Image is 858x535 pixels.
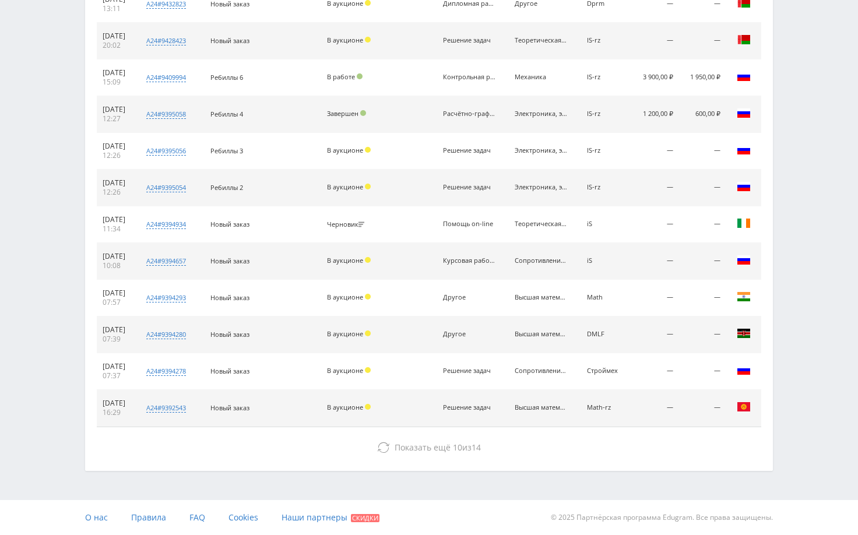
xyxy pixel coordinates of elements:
[629,316,679,353] td: —
[327,72,355,81] span: В работе
[210,330,249,339] span: Новый заказ
[629,96,679,133] td: 1 200,00 ₽
[210,36,249,45] span: Новый заказ
[146,293,186,302] div: a24#9394293
[327,366,363,375] span: В аукционе
[679,353,726,390] td: —
[587,404,623,411] div: Math-rz
[737,33,751,47] img: blr.png
[395,442,481,453] span: из
[515,147,567,154] div: Электроника, электротехника, радиотехника
[103,325,129,335] div: [DATE]
[587,184,623,191] div: IS-rz
[103,224,129,234] div: 11:34
[103,105,129,114] div: [DATE]
[351,514,379,522] span: Скидки
[629,243,679,280] td: —
[103,298,129,307] div: 07:57
[210,403,249,412] span: Новый заказ
[443,147,495,154] div: Решение задач
[146,36,186,45] div: a24#9428423
[443,220,495,228] div: Помощь on-line
[103,399,129,408] div: [DATE]
[146,110,186,119] div: a24#9395058
[103,31,129,41] div: [DATE]
[472,442,481,453] span: 14
[365,184,371,189] span: Холд
[327,146,363,154] span: В аукционе
[515,257,567,265] div: Сопротивление материалов
[443,404,495,411] div: Решение задач
[327,403,363,411] span: В аукционе
[587,110,623,118] div: IS-rz
[679,170,726,206] td: —
[103,188,129,197] div: 12:26
[327,221,367,228] div: Черновик
[587,220,623,228] div: iS
[679,23,726,59] td: —
[587,294,623,301] div: Math
[210,110,243,118] span: Ребиллы 4
[327,329,363,338] span: В аукционе
[365,404,371,410] span: Холд
[189,500,205,535] a: FAQ
[443,110,495,118] div: Расчётно-графическая работа (РГР)
[210,146,243,155] span: Ребиллы 3
[210,73,243,82] span: Ребиллы 6
[210,293,249,302] span: Новый заказ
[103,78,129,87] div: 15:09
[103,215,129,224] div: [DATE]
[85,512,108,523] span: О нас
[146,403,186,413] div: a24#9392543
[228,500,258,535] a: Cookies
[103,68,129,78] div: [DATE]
[131,500,166,535] a: Правила
[515,73,567,81] div: Механика
[587,367,623,375] div: Строймех
[435,500,773,535] div: © 2025 Партнёрская программа Edugram. Все права защищены.
[679,59,726,96] td: 1 950,00 ₽
[737,216,751,230] img: irl.png
[443,37,495,44] div: Решение задач
[146,183,186,192] div: a24#9395054
[146,367,186,376] div: a24#9394278
[629,170,679,206] td: —
[443,294,495,301] div: Другое
[443,330,495,338] div: Другое
[737,179,751,193] img: rus.png
[365,257,371,263] span: Холд
[103,114,129,124] div: 12:27
[587,37,623,44] div: IS-rz
[443,184,495,191] div: Решение задач
[679,280,726,316] td: —
[103,151,129,160] div: 12:26
[210,183,243,192] span: Ребиллы 2
[587,330,623,338] div: DMLF
[629,280,679,316] td: —
[629,206,679,243] td: —
[453,442,462,453] span: 10
[515,294,567,301] div: Высшая математика
[103,335,129,344] div: 07:39
[587,147,623,154] div: IS-rz
[85,500,108,535] a: О нас
[679,390,726,427] td: —
[737,143,751,157] img: rus.png
[629,353,679,390] td: —
[365,294,371,300] span: Холд
[357,73,363,79] span: Подтвержден
[515,367,567,375] div: Сопротивление материалов
[737,363,751,377] img: rus.png
[679,133,726,170] td: —
[365,37,371,43] span: Холд
[737,326,751,340] img: ken.png
[737,400,751,414] img: kgz.png
[228,512,258,523] span: Cookies
[515,330,567,338] div: Высшая математика
[515,37,567,44] div: Теоретическая механика
[189,512,205,523] span: FAQ
[327,182,363,191] span: В аукционе
[737,290,751,304] img: ind.png
[587,73,623,81] div: IS-rz
[443,257,495,265] div: Курсовая работа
